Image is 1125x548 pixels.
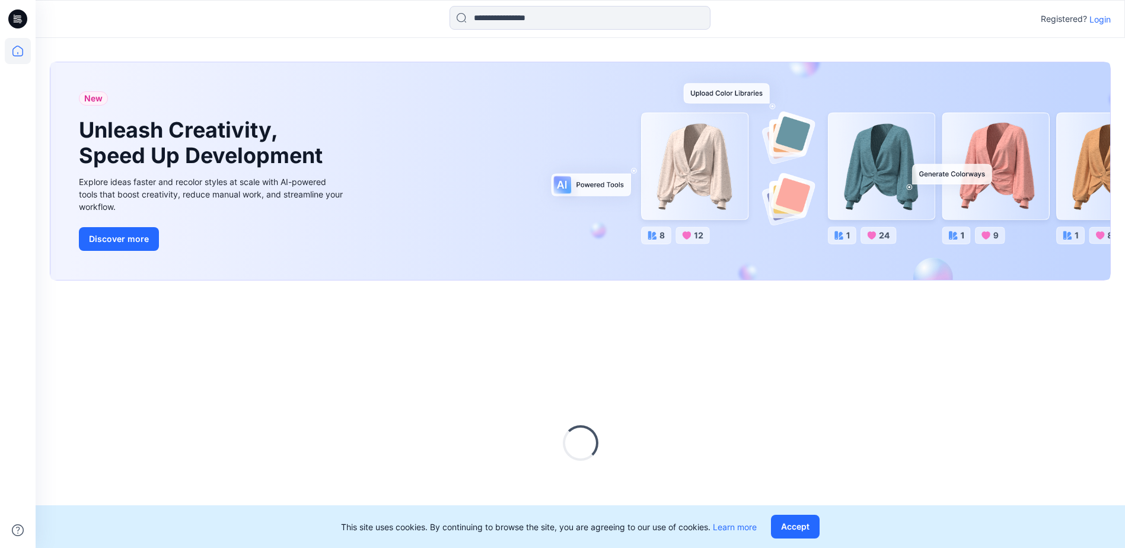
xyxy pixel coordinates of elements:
a: Learn more [713,522,757,532]
p: This site uses cookies. By continuing to browse the site, you are agreeing to our use of cookies. [341,521,757,533]
p: Registered? [1041,12,1087,26]
button: Accept [771,515,820,539]
div: Explore ideas faster and recolor styles at scale with AI-powered tools that boost creativity, red... [79,176,346,213]
button: Discover more [79,227,159,251]
span: New [84,91,103,106]
p: Login [1089,13,1111,26]
a: Discover more [79,227,346,251]
h1: Unleash Creativity, Speed Up Development [79,117,328,168]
